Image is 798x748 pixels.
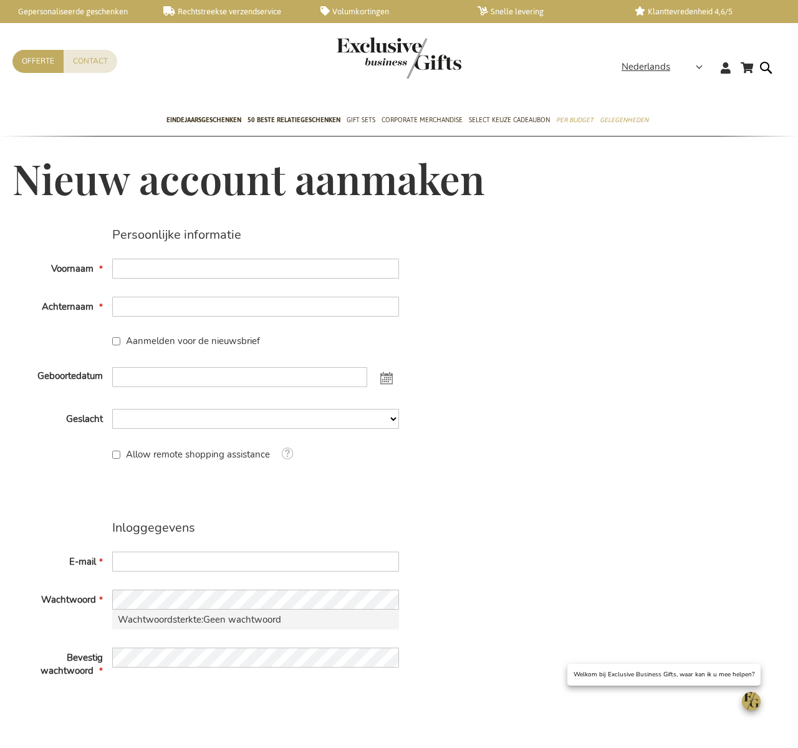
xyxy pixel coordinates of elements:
a: Gepersonaliseerde geschenken [6,6,143,17]
span: Achternaam [42,300,94,313]
a: Rechtstreekse verzendservice [163,6,300,17]
span: Inloggegevens [112,519,195,536]
a: store logo [337,37,399,79]
select: Geslacht [112,409,399,429]
input: Allow remote shopping assistance [112,451,120,459]
span: Allow remote shopping assistance [126,448,270,461]
input: E-mail [112,552,399,572]
a: Gift Sets [347,105,375,137]
span: Gelegenheden [600,113,648,127]
a: Corporate Merchandise [382,105,463,137]
span: Nieuw account aanmaken [12,151,485,205]
span: Wachtwoord [41,593,96,606]
span: Geslacht [66,413,103,425]
div: Wachtwoordsterkte: [112,610,399,630]
a: Contact [64,50,117,73]
span: Voornaam [51,262,94,275]
span: Select Keuze Cadeaubon [469,113,550,127]
a: Select Keuze Cadeaubon [469,105,550,137]
span: Corporate Merchandise [382,113,463,127]
input: Achternaam [112,297,399,317]
span: Aanmelden voor de nieuwsbrief [126,335,260,347]
span: Gift Sets [347,113,375,127]
span: Bevestig wachtwoord [41,651,103,677]
span: E-mail [69,555,96,568]
a: 50 beste relatiegeschenken [248,105,340,137]
a: Eindejaarsgeschenken [166,105,241,137]
span: Geen wachtwoord [203,613,281,626]
img: Exclusive Business gifts logo [337,37,461,79]
a: Per Budget [556,105,594,137]
a: Gelegenheden [600,105,648,137]
span: Persoonlijke informatie [112,226,241,243]
span: Per Budget [556,113,594,127]
a: Volumkortingen [320,6,458,17]
a: Snelle levering [478,6,615,17]
span: Nederlands [622,60,670,74]
a: Offerte [12,50,64,73]
span: 50 beste relatiegeschenken [248,113,340,127]
span: Geboortedatum [37,370,103,382]
input: Voornaam [112,259,399,279]
span: Eindejaarsgeschenken [166,113,241,127]
input: Aanmelden voor de nieuwsbrief [112,337,120,345]
a: Klanttevredenheid 4,6/5 [635,6,772,17]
